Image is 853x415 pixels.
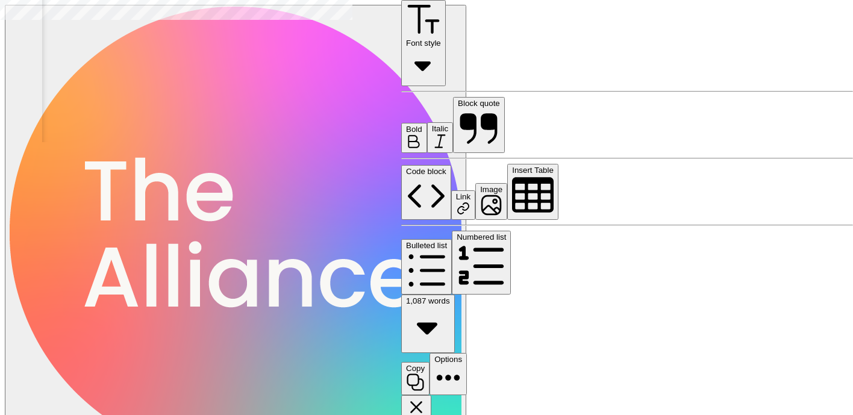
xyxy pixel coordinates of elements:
[406,167,446,176] span: Code block
[406,364,425,373] span: Copy
[401,295,455,353] button: 1,087 words
[406,241,447,250] span: Bulleted list
[475,183,507,220] button: Image
[507,164,558,220] button: Insert Table
[452,231,511,295] button: Numbered list
[512,166,554,175] span: Insert Table
[401,362,430,395] button: Copy
[456,192,470,201] span: Link
[434,355,462,364] span: Options
[430,353,467,395] button: Options
[401,165,451,220] button: Code block
[406,125,422,134] span: Bold
[432,124,448,133] span: Italic
[401,239,452,295] button: Bulleted list
[458,99,500,108] span: Block quote
[427,122,453,153] button: Italic
[480,185,502,194] span: Image
[457,232,506,242] span: Numbered list
[451,190,475,219] button: Link
[406,296,450,305] span: 1,087 words
[406,39,441,48] span: Font style
[401,123,427,154] button: Bold
[453,97,505,154] button: Block quote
